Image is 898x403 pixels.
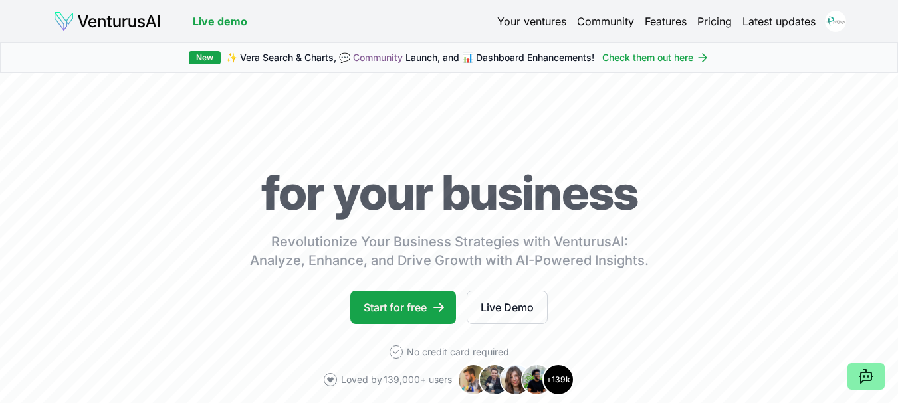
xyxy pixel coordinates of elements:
a: Live Demo [467,291,548,324]
a: Start for free [350,291,456,324]
a: Live demo [193,13,247,29]
img: Avatar 4 [521,364,553,396]
img: ACg8ocJnfLytV3am-9ZDA0cIh3UwI_yJTJ8EOM8EL9vvXxs7RY5YzsA=s96-c [825,11,846,32]
div: New [189,51,221,64]
img: logo [53,11,161,32]
img: Avatar 3 [500,364,532,396]
img: Avatar 2 [479,364,510,396]
span: ✨ Vera Search & Charts, 💬 Launch, and 📊 Dashboard Enhancements! [226,51,594,64]
a: Community [577,13,634,29]
a: Check them out here [602,51,709,64]
a: Your ventures [497,13,566,29]
a: Community [353,52,403,63]
a: Latest updates [742,13,816,29]
a: Features [645,13,687,29]
img: Avatar 1 [457,364,489,396]
a: Pricing [697,13,732,29]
